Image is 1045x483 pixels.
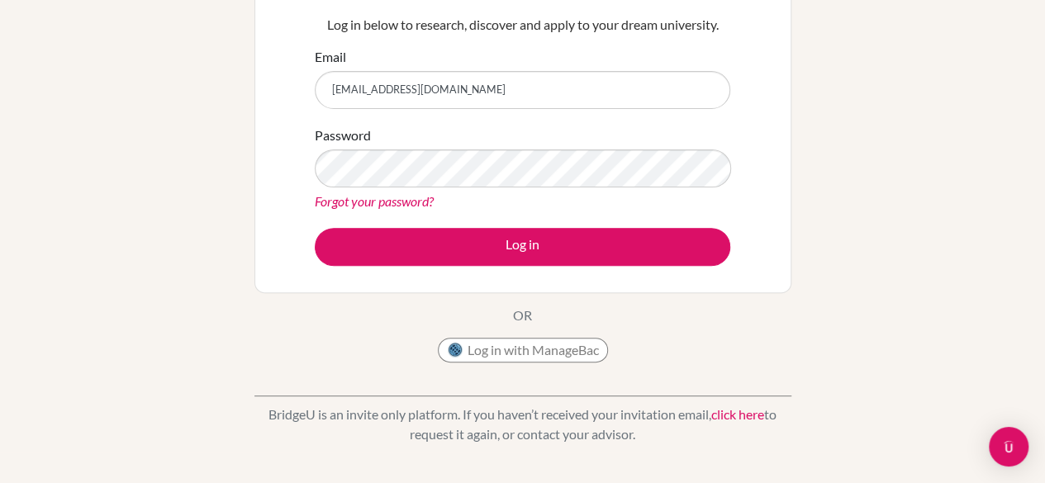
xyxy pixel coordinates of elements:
[315,47,346,67] label: Email
[315,228,730,266] button: Log in
[989,427,1028,466] div: Open Intercom Messenger
[254,405,791,444] p: BridgeU is an invite only platform. If you haven’t received your invitation email, to request it ...
[513,305,532,325] p: OR
[315,15,730,35] p: Log in below to research, discover and apply to your dream university.
[711,406,764,422] a: click here
[315,125,371,145] label: Password
[438,338,608,362] button: Log in with ManageBac
[315,193,434,209] a: Forgot your password?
